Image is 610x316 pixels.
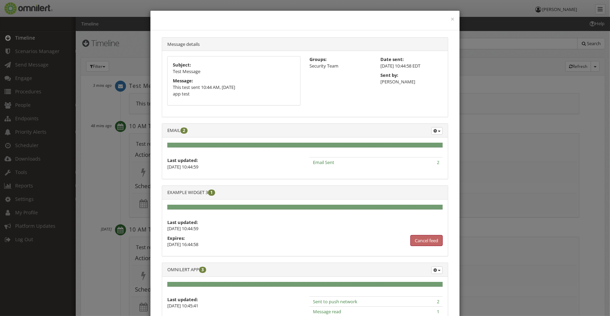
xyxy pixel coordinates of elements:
[162,186,448,200] div: EXAMPLE WIDGET 3
[16,5,30,11] span: Help
[162,38,448,51] div: Message details
[167,219,198,225] strong: Last updated:
[381,72,399,78] strong: Sent by:
[451,16,454,23] button: ×
[173,62,191,68] strong: Subject:
[167,164,301,170] p: [DATE] 10:44:59
[180,128,188,134] span: 2
[167,235,185,241] strong: Expires:
[167,303,301,309] p: [DATE] 10:45:41
[162,263,448,277] div: OMNILERT APP
[410,235,443,246] button: Cancel feed
[199,267,206,273] span: 3
[381,79,443,85] p: [PERSON_NAME]
[437,308,439,315] span: 1
[173,68,295,75] p: Test Message
[309,63,372,69] li: Security Team
[162,124,448,137] div: EMAIL
[313,298,357,305] span: Sent to push network
[381,63,443,69] p: [DATE] 10:44:58 EDT
[313,159,334,165] span: Email Sent
[167,296,198,303] strong: Last updated:
[173,84,295,97] p: This test sent 10:44 AM, [DATE] app test
[437,159,439,165] span: 2
[381,56,404,62] strong: Date sent:
[313,308,341,315] span: Message read
[309,56,327,62] strong: Groups:
[208,190,215,196] span: 1
[167,241,301,248] p: [DATE] 16:44:58
[167,157,198,163] strong: Last updated:
[167,225,443,232] p: [DATE] 10:44:59
[437,298,439,305] span: 2
[173,78,193,84] strong: Message:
